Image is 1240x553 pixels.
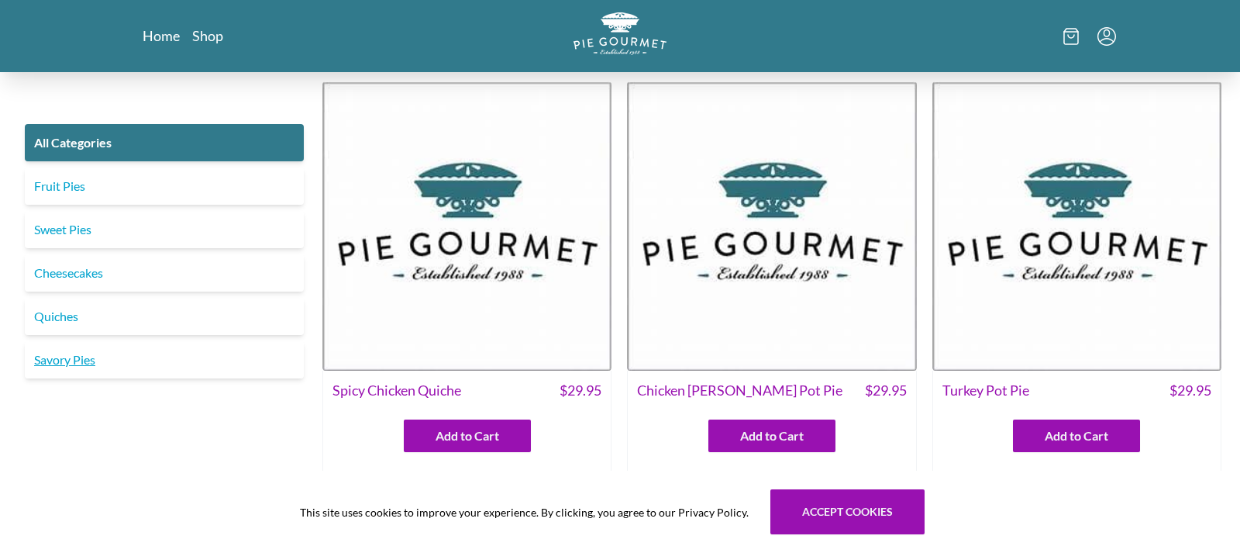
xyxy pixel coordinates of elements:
span: Turkey Pot Pie [942,380,1029,401]
a: Savory Pies [25,341,304,378]
span: $ 29.95 [865,380,907,401]
button: Add to Cart [708,420,835,452]
span: This site uses cookies to improve your experience. By clicking, you agree to our Privacy Policy. [300,504,749,520]
span: $ 29.95 [560,380,601,401]
a: Logo [573,12,666,60]
img: logo [573,12,666,55]
a: Sweet Pies [25,211,304,248]
span: Add to Cart [1045,427,1108,445]
img: Turkey Pot Pie [932,81,1221,371]
span: Spicy Chicken Quiche [332,380,461,401]
a: Cheesecakes [25,254,304,292]
span: Chicken [PERSON_NAME] Pot Pie [637,380,842,401]
a: Shop [192,26,223,45]
button: Menu [1097,27,1116,46]
button: Add to Cart [1013,420,1140,452]
span: Add to Cart [436,427,499,445]
button: Accept cookies [770,489,925,534]
a: Home [143,26,180,45]
span: Add to Cart [740,427,804,445]
button: Add to Cart [404,420,531,452]
img: Spicy Chicken Quiche [322,81,611,371]
a: All Categories [25,124,304,161]
a: Fruit Pies [25,168,304,205]
img: Chicken Curry Pot Pie [627,81,916,371]
a: Quiches [25,298,304,335]
span: $ 29.95 [1169,380,1211,401]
